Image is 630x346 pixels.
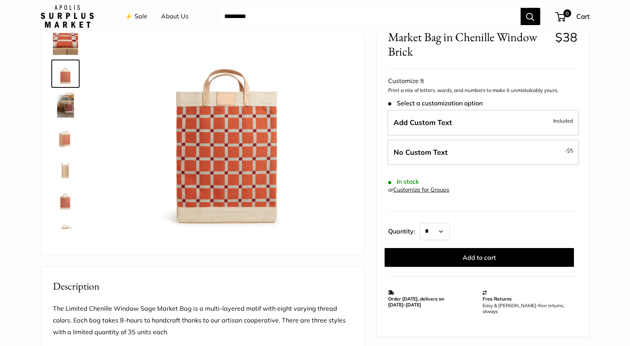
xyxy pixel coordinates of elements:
[563,9,571,17] span: 0
[161,11,189,22] a: About Us
[388,30,549,59] span: Market Bag in Chenille Window Brick
[567,147,573,154] span: $5
[394,148,448,157] span: No Custom Text
[51,154,80,182] a: Market Bag in Chenille Window Brick
[483,295,512,301] strong: Free Returns
[521,8,540,25] button: Search
[393,186,449,193] a: Customize for Groups
[51,91,80,119] a: Market Bag in Chenille Window Brick
[388,220,420,240] label: Quantity:
[388,295,444,307] strong: Order [DATE], delivers on [DATE]–[DATE]
[53,279,352,294] h2: Description
[51,28,80,56] a: Market Bag in Chenille Window Brick
[553,116,573,125] span: Included
[53,155,78,180] img: Market Bag in Chenille Window Brick
[53,61,78,86] img: Market Bag in Chenille Window Brick
[388,185,449,195] div: or
[53,303,352,338] p: The Limited Chenille Window Sage Market Bag is a multi-layered motif with eight varying thread co...
[387,139,579,165] label: Leave Blank
[51,216,80,245] a: Market Bag in Chenille Window Brick
[394,118,452,127] span: Add Custom Text
[576,12,590,20] span: Cart
[483,302,574,314] p: Easy & [PERSON_NAME]-free returns, always
[53,187,78,212] img: Market Bag in Chenille Window Brick
[218,8,521,25] input: Search...
[125,11,147,22] a: ⚡️ Sale
[53,124,78,149] img: Market Bag in Chenille Window Brick
[51,185,80,213] a: Market Bag in Chenille Window Brick
[387,110,579,136] label: Add Custom Text
[41,5,94,28] img: Apolis: Surplus Market
[53,30,78,55] img: Market Bag in Chenille Window Brick
[53,92,78,118] img: Market Bag in Chenille Window Brick
[556,10,590,23] a: 0 Cart
[385,248,574,266] button: Add to cart
[53,218,78,243] img: Market Bag in Chenille Window Brick
[388,75,577,87] div: Customize It
[388,87,577,94] p: Print a mix of letters, words, and numbers to make it unmistakably yours.
[565,146,573,155] span: -
[388,100,483,107] span: Select a customization option
[51,122,80,150] a: Market Bag in Chenille Window Brick
[51,60,80,88] a: Market Bag in Chenille Window Brick
[555,29,577,45] span: $38
[388,178,419,185] span: In stock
